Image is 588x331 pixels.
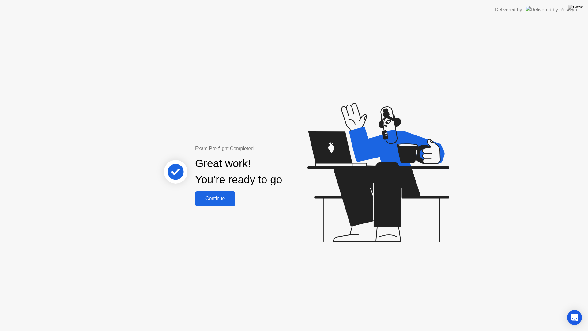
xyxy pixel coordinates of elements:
div: Open Intercom Messenger [567,310,582,325]
button: Continue [195,191,235,206]
img: Delivered by Rosalyn [526,6,577,13]
div: Continue [197,196,233,201]
div: Delivered by [495,6,522,13]
div: Great work! You’re ready to go [195,155,282,188]
div: Exam Pre-flight Completed [195,145,322,152]
img: Close [568,5,583,10]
